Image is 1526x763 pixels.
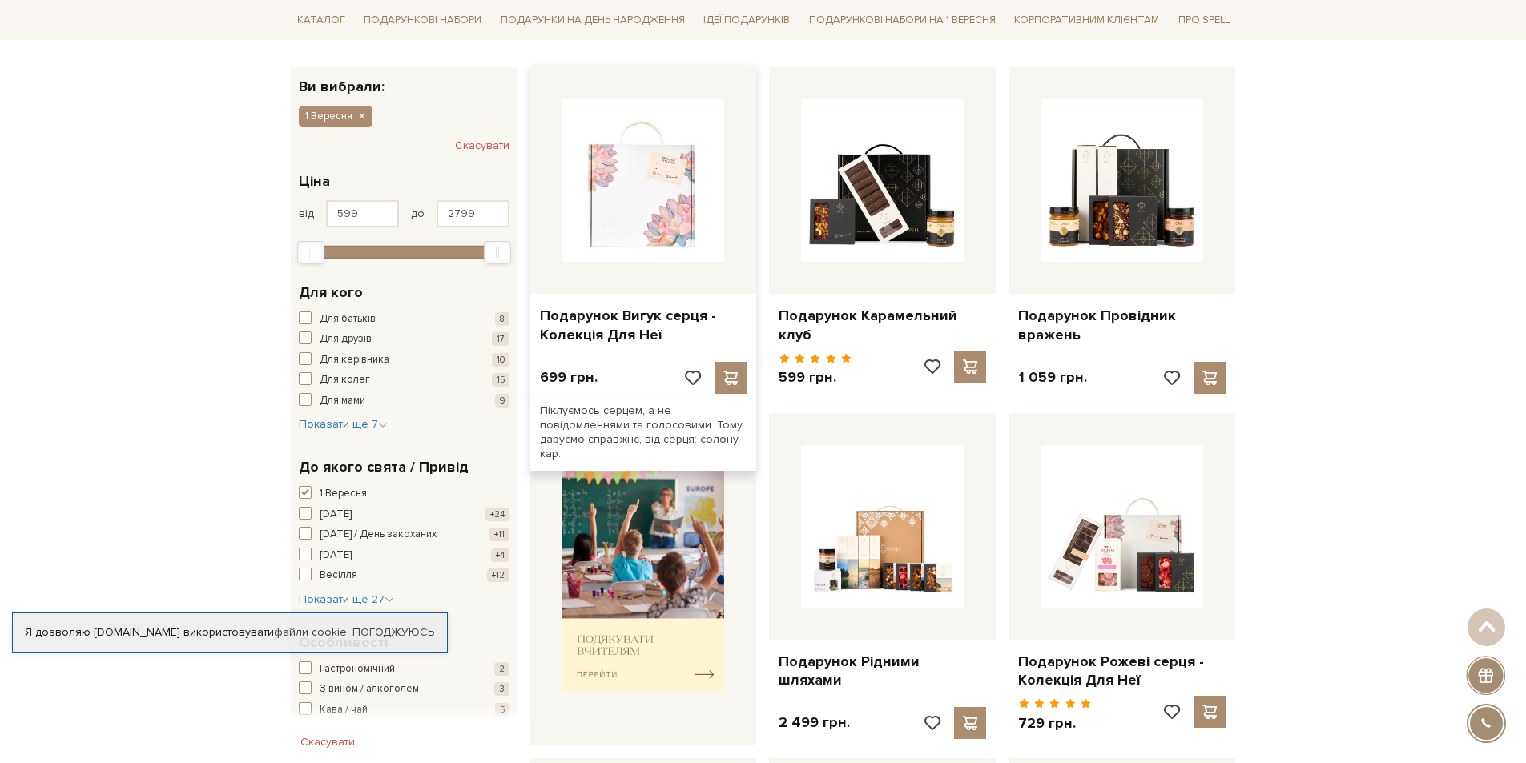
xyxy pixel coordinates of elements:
[1172,8,1236,33] a: Про Spell
[299,702,509,718] button: Кава / чай 5
[779,368,852,387] p: 599 грн.
[299,171,330,192] span: Ціна
[299,527,509,543] button: [DATE] / День закоханих +11
[299,592,394,606] span: Показати ще 27
[320,352,389,368] span: Для керівника
[320,393,365,409] span: Для мами
[299,417,388,431] span: Показати ще 7
[562,467,725,692] img: banner
[320,486,367,502] span: 1 Вересня
[411,207,425,221] span: до
[291,729,364,755] button: Скасувати
[437,200,509,227] input: Ціна
[1018,307,1226,344] a: Подарунок Провідник вражень
[299,331,509,347] button: Для друзів 17
[492,353,509,367] span: 10
[562,99,725,262] img: Подарунок Вигук серця - Колекція Для Неї
[494,662,509,676] span: 2
[494,682,509,696] span: 3
[291,67,517,94] div: Ви вибрали:
[299,568,509,584] button: Весілля +12
[299,282,363,303] span: Для кого
[455,133,509,159] button: Скасувати
[299,393,509,409] button: Для мами 9
[291,8,352,33] a: Каталог
[779,713,850,732] p: 2 499 грн.
[489,528,509,541] span: +11
[13,625,447,640] div: Я дозволяю [DOMAIN_NAME] використовувати
[299,486,509,502] button: 1 Вересня
[484,241,511,263] div: Max
[320,568,357,584] span: Весілля
[305,109,352,123] span: 1 Вересня
[299,592,394,608] button: Показати ще 27
[299,352,509,368] button: Для керівника 10
[492,373,509,387] span: 15
[320,702,368,718] span: Кава / чай
[779,653,986,690] a: Подарунок Рідними шляхами
[320,661,395,677] span: Гастрономічний
[803,6,1002,34] a: Подарункові набори на 1 Вересня
[299,372,509,388] button: Для колег 15
[495,394,509,408] span: 9
[299,507,509,523] button: [DATE] +24
[299,106,372,126] button: 1 Вересня
[299,456,469,478] span: До якого свята / Привід
[1008,6,1166,34] a: Корпоративним клієнтам
[491,548,509,562] span: +4
[320,311,376,327] span: Для батьків
[352,625,434,640] a: Погоджуюсь
[495,312,509,326] span: 8
[299,661,509,677] button: Гастрономічний 2
[1018,714,1091,733] p: 729 грн.
[299,207,314,221] span: від
[697,8,796,33] a: Ідеї подарунків
[487,568,509,582] span: +12
[299,311,509,327] button: Для батьків 8
[1018,368,1087,387] p: 1 059 грн.
[540,307,747,344] a: Подарунок Вигук серця - Колекція Для Неї
[485,508,509,521] span: +24
[274,625,347,639] a: файли cookie
[320,548,352,564] span: [DATE]
[326,200,399,227] input: Ціна
[297,241,324,263] div: Min
[320,507,352,523] span: [DATE]
[495,703,509,717] span: 5
[320,527,437,543] span: [DATE] / День закоханих
[320,331,372,347] span: Для друзів
[299,416,388,432] button: Показати ще 7
[299,548,509,564] button: [DATE] +4
[530,394,757,472] div: Піклуємось серцем, а не повідомленнями та голосовими. Тому даруємо справжнє, від серця: солону кар..
[492,332,509,346] span: 17
[320,681,419,697] span: З вином / алкоголем
[779,307,986,344] a: Подарунок Карамельний клуб
[1018,653,1226,690] a: Подарунок Рожеві серця - Колекція Для Неї
[299,681,509,697] button: З вином / алкоголем 3
[494,8,691,33] a: Подарунки на День народження
[320,372,370,388] span: Для колег
[540,368,598,387] p: 699 грн.
[357,8,488,33] a: Подарункові набори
